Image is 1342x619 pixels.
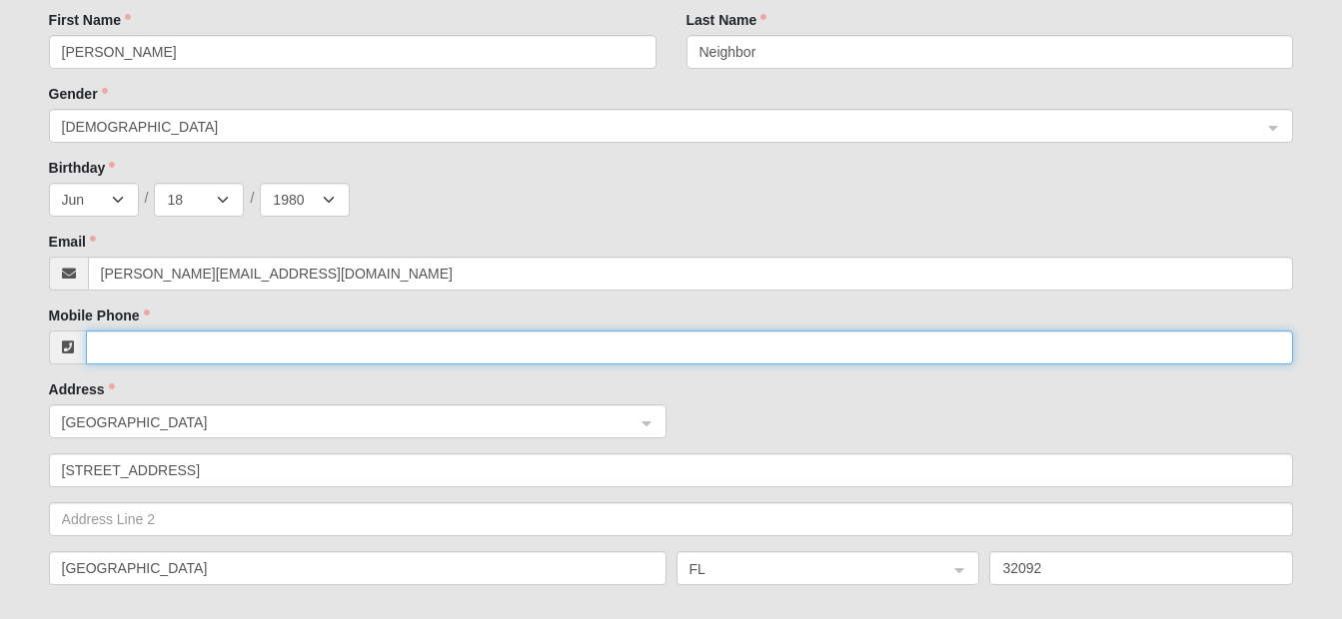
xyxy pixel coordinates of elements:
label: Address [49,379,115,399]
label: Birthday [49,158,116,178]
span: Male [62,116,1263,138]
span: FL [689,558,931,580]
input: Address Line 2 [49,502,1294,536]
label: Last Name [686,10,767,30]
label: First Name [49,10,131,30]
label: Mobile Phone [49,306,150,325]
span: / [145,188,149,208]
input: City [49,551,667,585]
span: United States [62,411,618,433]
input: Address Line 1 [49,453,1294,487]
input: Zip [989,551,1293,585]
label: Email [49,232,96,252]
label: Gender [49,84,108,104]
span: / [250,188,254,208]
